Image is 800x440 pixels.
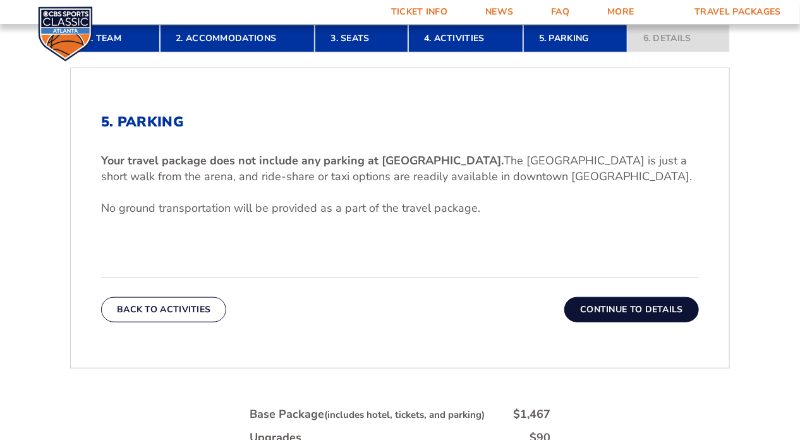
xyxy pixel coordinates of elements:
[101,114,699,130] h2: 5. Parking
[513,406,550,422] div: $1,467
[408,25,523,52] a: 4. Activities
[101,200,699,216] p: No ground transportation will be provided as a part of the travel package.
[70,25,160,52] a: 1. Team
[315,25,408,52] a: 3. Seats
[160,25,315,52] a: 2. Accommodations
[250,406,485,422] div: Base Package
[38,6,93,61] img: CBS Sports Classic
[101,153,504,168] b: Your travel package does not include any parking at [GEOGRAPHIC_DATA].
[101,153,699,185] p: The [GEOGRAPHIC_DATA] is just a short walk from the arena, and ride-share or taxi options are rea...
[101,297,226,322] button: Back To Activities
[564,297,699,322] button: Continue To Details
[324,408,485,421] small: (includes hotel, tickets, and parking)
